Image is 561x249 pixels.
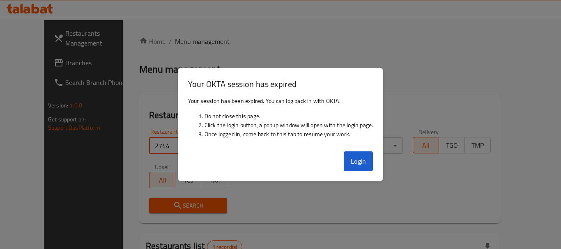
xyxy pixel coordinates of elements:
button: Login [344,151,373,171]
li: Once logged in, come back to this tab to resume your work. [205,130,373,139]
li: Do not close this page. [205,112,373,121]
div: Your session has been expired. You can log back in with OKTA. [178,93,383,148]
li: Click the login button, a popup window will open with the login page. [205,121,373,130]
h3: Your OKTA session has expired [188,78,373,90]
